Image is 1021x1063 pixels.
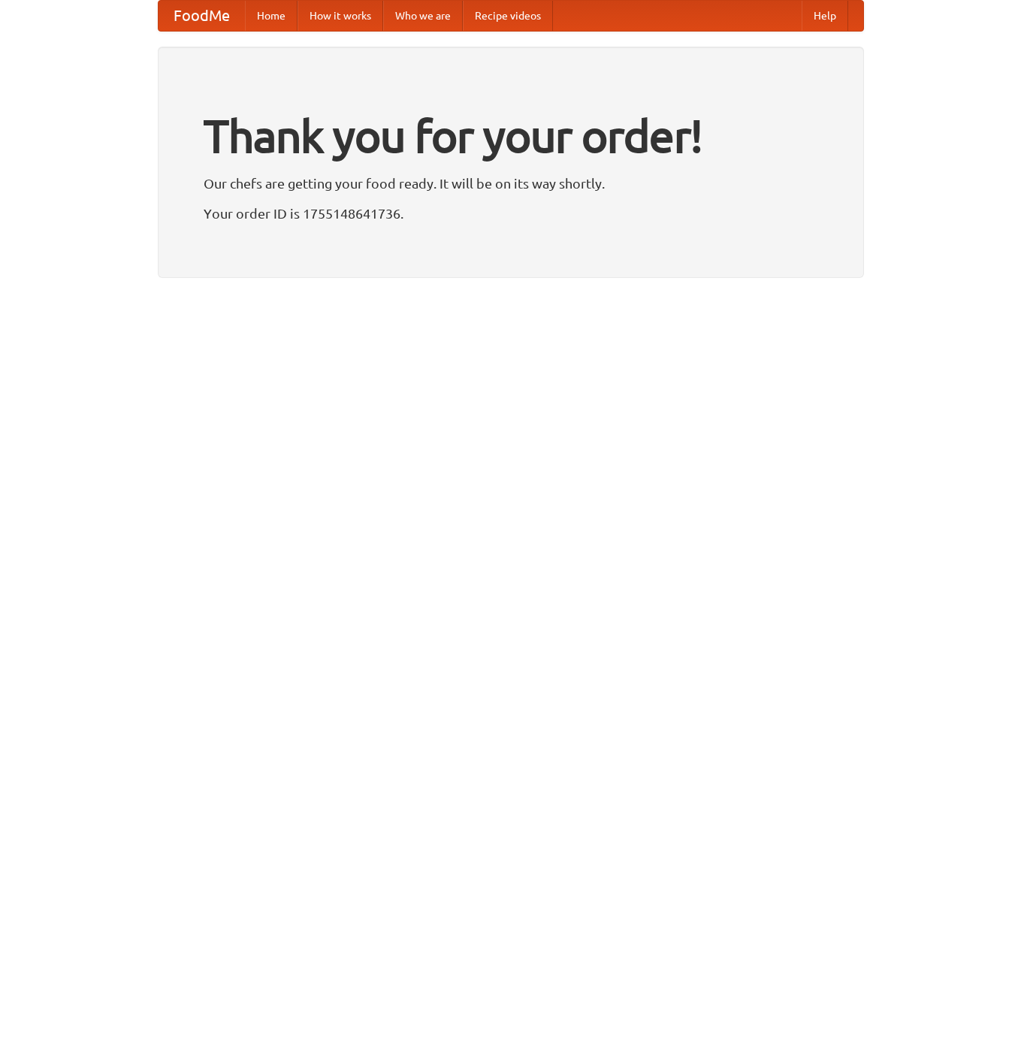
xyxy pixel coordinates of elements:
p: Our chefs are getting your food ready. It will be on its way shortly. [204,172,818,195]
a: Home [245,1,298,31]
h1: Thank you for your order! [204,100,818,172]
a: Who we are [383,1,463,31]
a: Recipe videos [463,1,553,31]
a: Help [802,1,848,31]
a: FoodMe [159,1,245,31]
p: Your order ID is 1755148641736. [204,202,818,225]
a: How it works [298,1,383,31]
